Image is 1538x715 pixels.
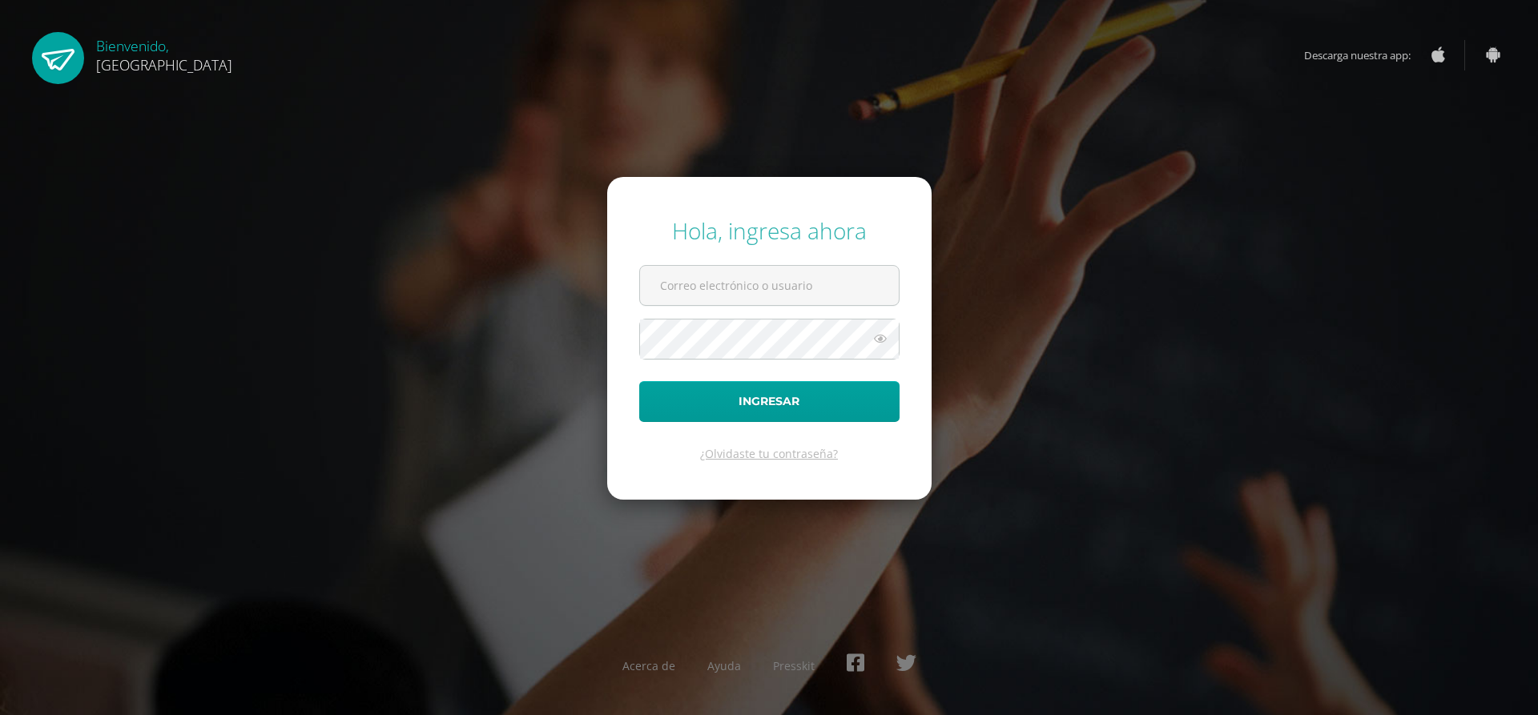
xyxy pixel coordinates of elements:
span: Descarga nuestra app: [1304,40,1427,70]
div: Bienvenido, [96,32,232,74]
button: Ingresar [639,381,900,422]
input: Correo electrónico o usuario [640,266,899,305]
span: [GEOGRAPHIC_DATA] [96,55,232,74]
a: Ayuda [707,658,741,673]
div: Hola, ingresa ahora [639,215,900,246]
a: ¿Olvidaste tu contraseña? [700,446,838,461]
a: Presskit [773,658,815,673]
a: Acerca de [622,658,675,673]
